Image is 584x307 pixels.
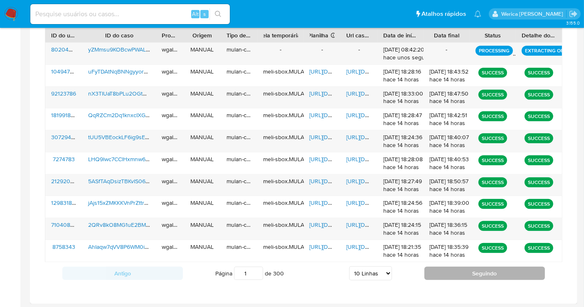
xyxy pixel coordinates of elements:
input: Pesquise usuários ou casos... [30,9,230,20]
span: 3.155.0 [566,20,580,26]
span: Atalhos rápidos [421,10,466,18]
a: Notificações [474,10,481,17]
span: Alt [192,10,199,18]
p: werica.jgaldencio@mercadolivre.com [501,10,566,18]
a: Sair [569,10,578,18]
span: s [203,10,206,18]
button: search-icon [209,8,227,20]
